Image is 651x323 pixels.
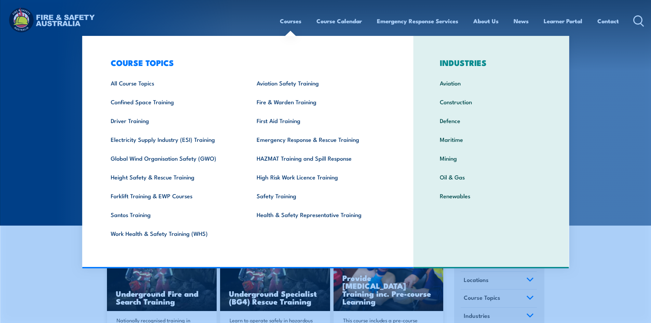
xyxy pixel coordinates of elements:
a: First Aid Training [246,111,392,130]
a: About Us [473,12,499,30]
a: Aviation [429,73,553,92]
a: Safety Training [246,186,392,205]
h3: Underground Fire and Search Training [116,290,208,305]
a: Contact [597,12,619,30]
a: Emergency Response Services [377,12,458,30]
a: Driver Training [100,111,246,130]
a: Oil & Gas [429,167,553,186]
h3: Underground Specialist (BG4) Rescue Training [229,290,321,305]
span: Industries [464,311,490,320]
a: Forklift Training & EWP Courses [100,186,246,205]
span: Course Topics [464,293,500,302]
a: Provide [MEDICAL_DATA] Training inc. Pre-course Learning [334,250,444,311]
a: Courses [280,12,301,30]
h3: INDUSTRIES [429,58,553,67]
a: Mining [429,149,553,167]
a: Underground Specialist (BG4) Rescue Training [220,250,330,311]
a: High Risk Work Licence Training [246,167,392,186]
a: Santos Training [100,205,246,224]
img: Underground mine rescue [107,250,217,311]
a: Global Wind Organisation Safety (GWO) [100,149,246,167]
a: News [514,12,529,30]
h3: Provide [MEDICAL_DATA] Training inc. Pre-course Learning [342,274,435,305]
a: Maritime [429,130,553,149]
a: Course Calendar [316,12,362,30]
a: Locations [461,272,537,290]
a: Height Safety & Rescue Training [100,167,246,186]
img: Low Voltage Rescue and Provide CPR [334,250,444,311]
a: Renewables [429,186,553,205]
a: Emergency Response & Rescue Training [246,130,392,149]
a: Defence [429,111,553,130]
a: All Course Topics [100,73,246,92]
a: Underground Fire and Search Training [107,250,217,311]
span: Locations [464,275,489,284]
a: Aviation Safety Training [246,73,392,92]
a: Learner Portal [544,12,582,30]
img: Underground mine rescue [220,250,330,311]
a: HAZMAT Training and Spill Response [246,149,392,167]
a: Fire & Warden Training [246,92,392,111]
a: Construction [429,92,553,111]
a: Electricity Supply Industry (ESI) Training [100,130,246,149]
a: Confined Space Training [100,92,246,111]
a: Health & Safety Representative Training [246,205,392,224]
a: Work Health & Safety Training (WHS) [100,224,246,243]
a: Course Topics [461,290,537,307]
h3: COURSE TOPICS [100,58,392,67]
